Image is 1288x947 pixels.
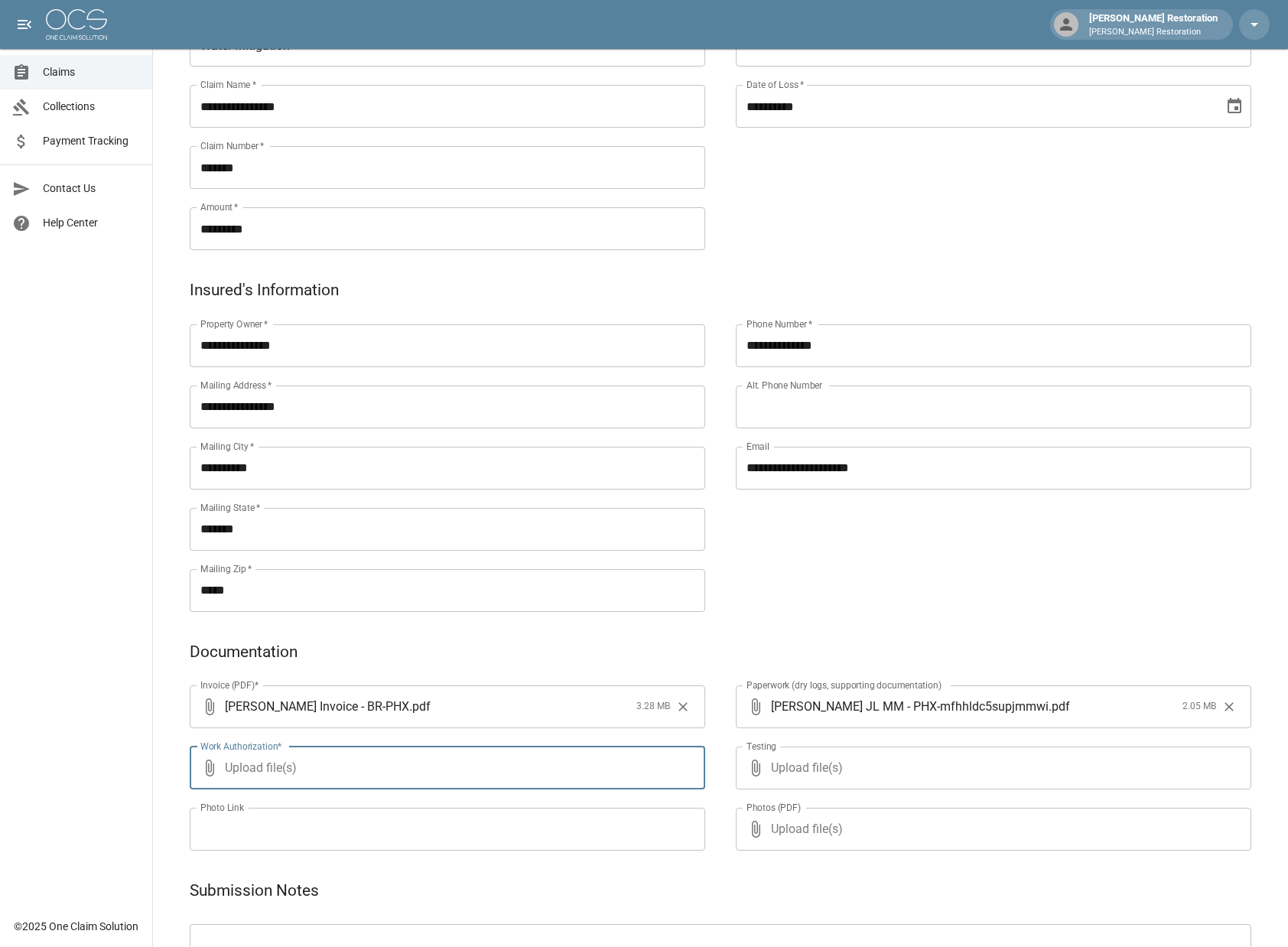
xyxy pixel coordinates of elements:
[9,9,40,40] button: open drawer
[746,440,769,453] label: Email
[771,747,1210,789] span: Upload file(s)
[43,133,140,149] span: Payment Tracking
[200,679,259,692] label: Invoice (PDF)*
[1219,91,1250,122] button: Choose date, selected date is Sep 8, 2025
[46,9,107,40] img: ocs-logo-white-transparent.png
[1218,695,1241,718] button: Clear
[200,562,252,575] label: Mailing Zip
[746,801,801,814] label: Photos (PDF)
[14,919,138,934] div: © 2025 One Claim Solution
[409,698,431,715] span: . pdf
[200,317,268,330] label: Property Owner
[200,440,255,453] label: Mailing City
[1182,699,1216,714] span: 2.05 MB
[200,139,264,152] label: Claim Number
[672,695,694,718] button: Clear
[200,501,260,514] label: Mailing State
[225,698,409,715] span: [PERSON_NAME] Invoice - BR-PHX
[746,78,804,91] label: Date of Loss
[225,747,664,789] span: Upload file(s)
[200,78,256,91] label: Claim Name
[43,215,140,231] span: Help Center
[200,200,239,213] label: Amount
[200,740,282,753] label: Work Authorization*
[746,679,942,692] label: Paperwork (dry logs, supporting documentation)
[43,64,140,80] span: Claims
[1049,698,1070,715] span: . pdf
[771,808,1210,851] span: Upload file(s)
[43,181,140,197] span: Contact Us
[771,698,1049,715] span: [PERSON_NAME] JL MM - PHX-mfhhldc5supjmmwi
[1083,11,1224,38] div: [PERSON_NAME] Restoration
[746,379,822,392] label: Alt. Phone Number
[746,317,812,330] label: Phone Number
[200,801,244,814] label: Photo Link
[200,379,272,392] label: Mailing Address
[636,699,670,714] span: 3.28 MB
[1089,26,1218,39] p: [PERSON_NAME] Restoration
[43,99,140,115] span: Collections
[746,740,776,753] label: Testing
